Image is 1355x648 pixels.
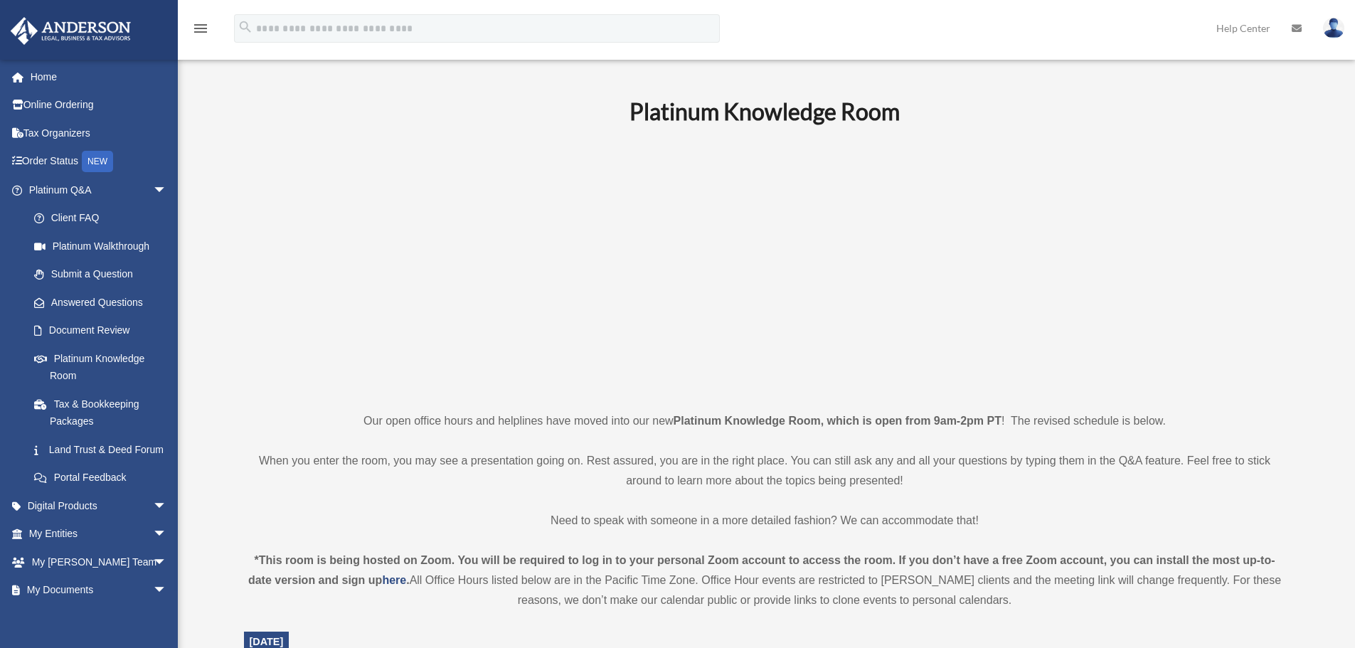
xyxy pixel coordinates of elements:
a: My Entitiesarrow_drop_down [10,520,188,548]
a: Online Ordering [10,91,188,119]
i: menu [192,20,209,37]
p: Our open office hours and helplines have moved into our new ! The revised schedule is below. [244,411,1286,431]
a: here [382,574,406,586]
a: Platinum Walkthrough [20,232,188,260]
span: arrow_drop_down [153,576,181,605]
iframe: 231110_Toby_KnowledgeRoom [551,144,978,385]
strong: . [406,574,409,586]
a: Answered Questions [20,288,188,317]
a: My Documentsarrow_drop_down [10,576,188,605]
a: Client FAQ [20,204,188,233]
a: Home [10,63,188,91]
a: menu [192,25,209,37]
a: Tax & Bookkeeping Packages [20,390,188,435]
a: Tax Organizers [10,119,188,147]
span: arrow_drop_down [153,548,181,577]
a: Platinum Q&Aarrow_drop_down [10,176,188,204]
a: Document Review [20,317,188,345]
a: Portal Feedback [20,464,188,492]
span: arrow_drop_down [153,520,181,549]
div: All Office Hours listed below are in the Pacific Time Zone. Office Hour events are restricted to ... [244,551,1286,610]
a: Platinum Knowledge Room [20,344,181,390]
img: User Pic [1323,18,1344,38]
a: Order StatusNEW [10,147,188,176]
strong: Platinum Knowledge Room, which is open from 9am-2pm PT [674,415,1001,427]
a: Land Trust & Deed Forum [20,435,188,464]
img: Anderson Advisors Platinum Portal [6,17,135,45]
a: Submit a Question [20,260,188,289]
span: [DATE] [250,636,284,647]
strong: *This room is being hosted on Zoom. You will be required to log in to your personal Zoom account ... [248,554,1275,586]
a: Digital Productsarrow_drop_down [10,492,188,520]
div: NEW [82,151,113,172]
span: arrow_drop_down [153,492,181,521]
span: arrow_drop_down [153,176,181,205]
p: When you enter the room, you may see a presentation going on. Rest assured, you are in the right ... [244,451,1286,491]
p: Need to speak with someone in a more detailed fashion? We can accommodate that! [244,511,1286,531]
a: My [PERSON_NAME] Teamarrow_drop_down [10,548,188,576]
i: search [238,19,253,35]
b: Platinum Knowledge Room [629,97,900,125]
